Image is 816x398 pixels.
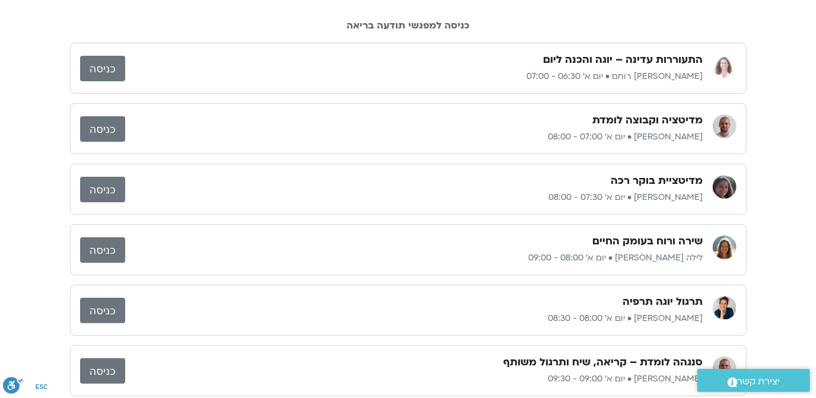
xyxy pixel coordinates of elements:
[80,237,125,263] a: כניסה
[504,355,703,370] h3: סנגהה לומדת – קריאה, שיח ותרגול משותף
[697,369,810,392] a: יצירת קשר
[125,190,703,205] p: [PERSON_NAME] • יום א׳ 07:30 - 08:00
[611,174,703,188] h3: מדיטציית בוקר רכה
[713,356,736,380] img: דקל קנטי
[125,69,703,84] p: [PERSON_NAME] רוחם • יום א׳ 06:30 - 07:00
[125,372,703,386] p: [PERSON_NAME] • יום א׳ 09:00 - 09:30
[713,235,736,259] img: לילה קמחי
[713,175,736,199] img: קרן גל
[80,56,125,81] a: כניסה
[544,53,703,67] h3: התעוררות עדינה – יוגה והכנה ליום
[623,295,703,309] h3: תרגול יוגה תרפיה
[70,20,747,31] h2: כניסה למפגשי תודעה בריאה
[125,311,703,326] p: [PERSON_NAME] • יום א׳ 08:00 - 08:30
[80,358,125,384] a: כניסה
[125,130,703,144] p: [PERSON_NAME] • יום א׳ 07:00 - 08:00
[80,116,125,142] a: כניסה
[80,177,125,202] a: כניסה
[738,374,780,390] span: יצירת קשר
[713,296,736,320] img: יעל אלנברג
[713,114,736,138] img: דקל קנטי
[713,54,736,78] img: אורנה סמלסון רוחם
[593,234,703,249] h3: שירה ורוח בעומק החיים
[125,251,703,265] p: לילה [PERSON_NAME] • יום א׳ 08:00 - 09:00
[593,113,703,128] h3: מדיטציה וקבוצה לומדת
[80,298,125,323] a: כניסה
